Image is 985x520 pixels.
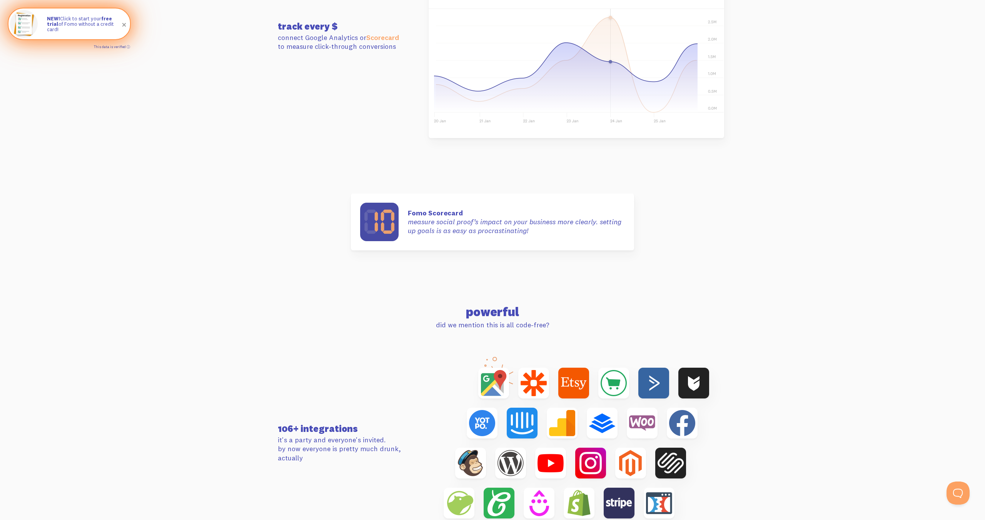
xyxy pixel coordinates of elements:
[360,203,399,241] img: scorecard-e67f52ac91b9e0e9e86be36596adc1432470df185e6536fe5ac7d7f0993e8834.svg
[94,45,130,49] a: This data is verified ⓘ
[10,10,38,38] img: Fomo
[47,15,112,27] strong: free trial
[278,22,415,31] h3: track every $
[278,306,707,318] h2: powerful
[408,208,625,217] strong: Fomo Scorecard
[278,435,415,462] p: it's a party and everyone's invited. by now everyone is pretty much drunk, actually
[366,33,399,42] a: Scorecard
[47,16,122,32] p: Click to start your of Fomo without a credit card!
[408,208,625,235] p: measure social proof’s impact on your business more clearly. setting up goals is as easy as procr...
[47,15,60,22] strong: NEW!
[947,482,970,505] iframe: Help Scout Beacon - Open
[278,320,707,329] p: did we mention this is all code-free?
[278,33,415,51] p: connect Google Analytics or to measure click-through conversions
[278,424,415,433] h3: 106+ integrations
